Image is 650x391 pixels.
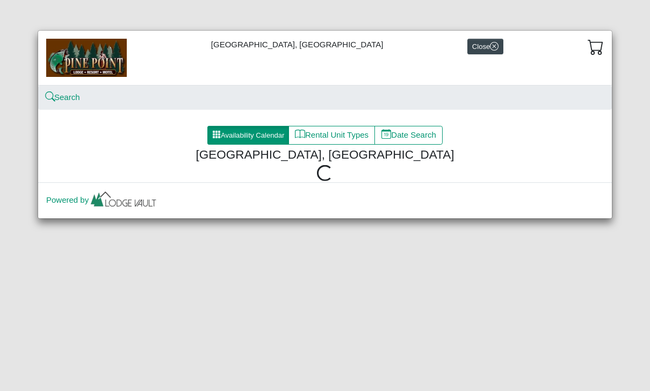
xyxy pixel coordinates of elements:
img: lv-small.ca335149.png [89,189,158,212]
svg: calendar date [381,129,392,139]
button: grid3x3 gap fillAvailability Calendar [207,126,289,145]
svg: search [46,93,54,101]
button: bookRental Unit Types [288,126,375,145]
svg: x circle [490,42,499,51]
a: Powered by [46,195,158,204]
a: searchSearch [46,93,80,102]
button: Closex circle [467,39,503,54]
svg: cart [588,39,604,55]
div: [GEOGRAPHIC_DATA], [GEOGRAPHIC_DATA] [38,31,612,85]
img: b144ff98-a7e1-49bd-98da-e9ae77355310.jpg [46,39,127,76]
svg: grid3x3 gap fill [212,130,221,139]
svg: book [295,129,305,139]
h4: [GEOGRAPHIC_DATA], [GEOGRAPHIC_DATA] [57,147,593,162]
button: calendar dateDate Search [374,126,443,145]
